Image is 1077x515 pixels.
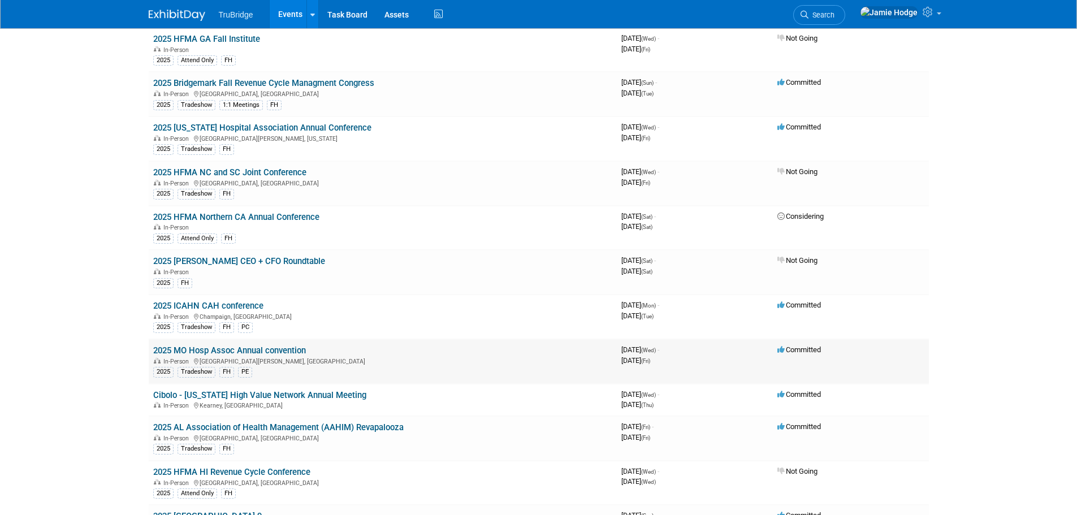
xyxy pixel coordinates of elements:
span: [DATE] [621,212,656,220]
img: Jamie Hodge [860,6,918,19]
div: 2025 [153,144,174,154]
img: In-Person Event [154,313,161,319]
span: (Fri) [641,180,650,186]
span: Committed [777,301,821,309]
a: 2025 HFMA Northern CA Annual Conference [153,212,319,222]
a: 2025 ICAHN CAH conference [153,301,263,311]
span: [DATE] [621,45,650,53]
div: FH [219,322,234,332]
span: [DATE] [621,256,656,265]
a: 2025 HFMA HI Revenue Cycle Conference [153,467,310,477]
span: In-Person [163,90,192,98]
span: (Fri) [641,135,650,141]
span: (Mon) [641,302,656,309]
span: [DATE] [621,89,654,97]
div: 2025 [153,278,174,288]
div: 2025 [153,367,174,377]
span: [DATE] [621,133,650,142]
img: In-Person Event [154,269,161,274]
div: 2025 [153,100,174,110]
div: Champaign, [GEOGRAPHIC_DATA] [153,311,612,321]
span: (Tue) [641,90,654,97]
span: Committed [777,78,821,86]
a: 2025 [PERSON_NAME] CEO + CFO Roundtable [153,256,325,266]
img: In-Person Event [154,135,161,141]
div: 2025 [153,488,174,499]
div: 2025 [153,55,174,66]
span: (Wed) [641,479,656,485]
span: - [658,123,659,131]
a: 2025 Bridgemark Fall Revenue Cycle Managment Congress [153,78,374,88]
div: FH [219,367,234,377]
span: Considering [777,212,824,220]
span: [DATE] [621,222,652,231]
span: In-Person [163,402,192,409]
span: [DATE] [621,433,650,442]
div: Tradeshow [178,189,215,199]
span: TruBridge [219,10,253,19]
div: Attend Only [178,233,217,244]
span: [DATE] [621,356,650,365]
span: [DATE] [621,123,659,131]
span: [DATE] [621,467,659,475]
span: Committed [777,123,821,131]
span: [DATE] [621,345,659,354]
div: [GEOGRAPHIC_DATA][PERSON_NAME], [GEOGRAPHIC_DATA] [153,356,612,365]
span: (Sat) [641,214,652,220]
span: - [654,212,656,220]
span: - [658,467,659,475]
a: 2025 AL Association of Health Management (AAHIM) Revapalooza [153,422,404,432]
img: ExhibitDay [149,10,205,21]
div: FH [178,278,192,288]
div: 1:1 Meetings [219,100,263,110]
div: PC [238,322,253,332]
div: 2025 [153,233,174,244]
a: Search [793,5,845,25]
span: In-Person [163,358,192,365]
span: [DATE] [621,301,659,309]
span: (Sun) [641,80,654,86]
span: Committed [777,390,821,399]
span: [DATE] [621,311,654,320]
span: (Fri) [641,46,650,53]
div: Tradeshow [178,322,215,332]
img: In-Person Event [154,435,161,440]
span: Not Going [777,467,818,475]
span: [DATE] [621,422,654,431]
div: [GEOGRAPHIC_DATA], [GEOGRAPHIC_DATA] [153,178,612,187]
img: In-Person Event [154,224,161,230]
span: (Sat) [641,224,652,230]
a: Cibolo - [US_STATE] High Value Network Annual Meeting [153,390,366,400]
span: - [658,345,659,354]
span: In-Person [163,180,192,187]
span: (Thu) [641,402,654,408]
span: In-Person [163,435,192,442]
span: (Wed) [641,347,656,353]
div: Attend Only [178,55,217,66]
a: 2025 HFMA GA Fall Institute [153,34,260,44]
div: Tradeshow [178,144,215,154]
span: - [654,256,656,265]
span: [DATE] [621,477,656,486]
span: (Wed) [641,392,656,398]
span: - [658,301,659,309]
span: (Wed) [641,124,656,131]
img: In-Person Event [154,402,161,408]
span: (Fri) [641,435,650,441]
a: 2025 HFMA NC and SC Joint Conference [153,167,306,178]
div: Attend Only [178,488,217,499]
span: Not Going [777,167,818,176]
span: (Fri) [641,424,650,430]
img: In-Person Event [154,180,161,185]
span: [DATE] [621,390,659,399]
div: FH [219,444,234,454]
span: - [652,422,654,431]
span: [DATE] [621,267,652,275]
img: In-Person Event [154,479,161,485]
span: (Tue) [641,313,654,319]
a: 2025 MO Hosp Assoc Annual convention [153,345,306,356]
img: In-Person Event [154,358,161,363]
div: [GEOGRAPHIC_DATA], [GEOGRAPHIC_DATA] [153,478,612,487]
div: Tradeshow [178,367,215,377]
span: (Fri) [641,358,650,364]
